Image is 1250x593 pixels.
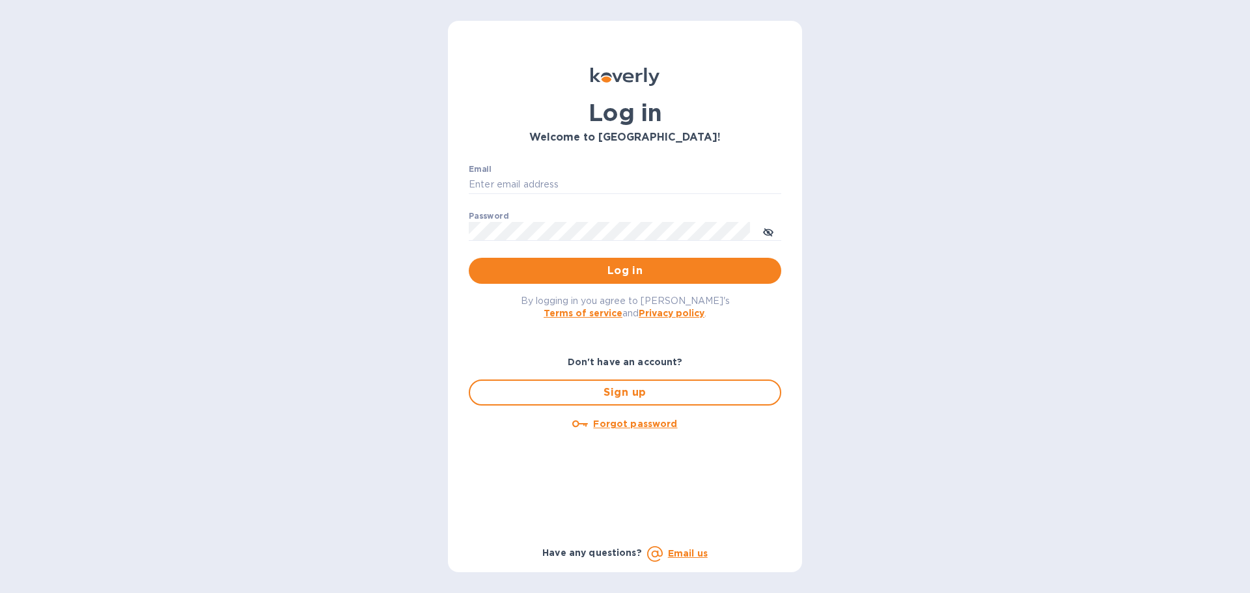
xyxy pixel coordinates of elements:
[668,548,708,559] a: Email us
[544,308,622,318] a: Terms of service
[542,547,642,558] b: Have any questions?
[593,419,677,429] u: Forgot password
[469,165,492,173] label: Email
[469,175,781,195] input: Enter email address
[521,296,730,318] span: By logging in you agree to [PERSON_NAME]'s and .
[590,68,660,86] img: Koverly
[755,218,781,244] button: toggle password visibility
[469,131,781,144] h3: Welcome to [GEOGRAPHIC_DATA]!
[469,258,781,284] button: Log in
[469,99,781,126] h1: Log in
[568,357,683,367] b: Don't have an account?
[479,263,771,279] span: Log in
[469,379,781,406] button: Sign up
[639,308,704,318] a: Privacy policy
[480,385,770,400] span: Sign up
[469,212,508,220] label: Password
